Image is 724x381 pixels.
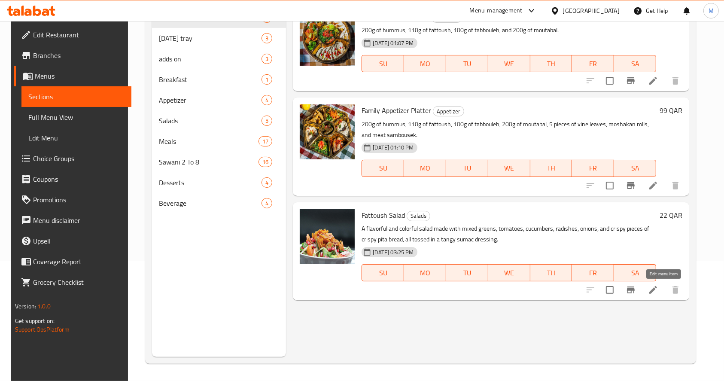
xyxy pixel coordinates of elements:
[534,267,569,279] span: TH
[408,267,443,279] span: MO
[648,180,658,191] a: Edit menu item
[152,131,286,152] div: Meals17
[492,267,527,279] span: WE
[15,301,36,312] span: Version:
[450,162,485,174] span: TU
[446,160,488,177] button: TU
[665,175,686,196] button: delete
[621,280,641,300] button: Branch-specific-item
[152,152,286,172] div: Sawani 2 To 816
[572,264,614,281] button: FR
[300,209,355,264] img: Fattoush Salad
[28,133,125,143] span: Edit Menu
[660,209,682,221] h6: 22 QAR
[152,49,286,69] div: adds on3
[408,58,443,70] span: MO
[488,55,530,72] button: WE
[618,267,653,279] span: SA
[14,24,132,45] a: Edit Restaurant
[14,272,132,293] a: Grocery Checklist
[665,280,686,300] button: delete
[530,264,572,281] button: TH
[159,54,262,64] span: adds on
[433,106,464,116] div: Appetizer
[152,90,286,110] div: Appetizer4
[21,128,132,148] a: Edit Menu
[575,267,611,279] span: FR
[152,4,286,217] nav: Menu sections
[159,198,262,208] span: Beverage
[14,169,132,189] a: Coupons
[14,45,132,66] a: Branches
[159,136,259,146] span: Meals
[259,157,272,167] div: items
[534,162,569,174] span: TH
[159,177,262,188] span: Desserts
[601,177,619,195] span: Select to update
[648,76,658,86] a: Edit menu item
[446,264,488,281] button: TU
[259,137,272,146] span: 17
[159,95,262,105] span: Appetizer
[404,264,446,281] button: MO
[618,162,653,174] span: SA
[407,211,430,221] div: Salads
[33,174,125,184] span: Coupons
[152,193,286,213] div: Beverage4
[152,69,286,90] div: Breakfast1
[152,110,286,131] div: Salads5
[159,157,259,167] span: Sawani 2 To 8
[362,160,404,177] button: SU
[152,28,286,49] div: [DATE] tray3
[362,25,656,36] p: 200g of hummus, 110g of fattoush, 100g of tabbouleh, and 200g of moutabal.
[575,58,611,70] span: FR
[407,211,430,221] span: Salads
[14,251,132,272] a: Coverage Report
[262,34,272,43] span: 3
[262,198,272,208] div: items
[614,264,656,281] button: SA
[14,210,132,231] a: Menu disclaimer
[488,264,530,281] button: WE
[614,55,656,72] button: SA
[33,256,125,267] span: Coverage Report
[614,160,656,177] button: SA
[262,199,272,207] span: 4
[362,119,656,140] p: 200g of hummus, 110g of fattoush, 100g of tabbouleh, 200g of moutabal, 5 pieces of vine leaves, m...
[404,160,446,177] button: MO
[530,55,572,72] button: TH
[37,301,51,312] span: 1.0.0
[262,74,272,85] div: items
[28,91,125,102] span: Sections
[33,277,125,287] span: Grocery Checklist
[404,55,446,72] button: MO
[14,66,132,86] a: Menus
[621,175,641,196] button: Branch-specific-item
[159,74,262,85] span: Breakfast
[365,162,401,174] span: SU
[369,39,417,47] span: [DATE] 01:07 PM
[33,153,125,164] span: Choice Groups
[601,72,619,90] span: Select to update
[446,55,488,72] button: TU
[408,162,443,174] span: MO
[709,6,714,15] span: M
[33,195,125,205] span: Promotions
[262,95,272,105] div: items
[665,70,686,91] button: delete
[15,324,70,335] a: Support.OpsPlatform
[33,236,125,246] span: Upsell
[362,55,404,72] button: SU
[572,160,614,177] button: FR
[21,107,132,128] a: Full Menu View
[262,116,272,126] div: items
[159,116,262,126] span: Salads
[369,248,417,256] span: [DATE] 03:25 PM
[530,160,572,177] button: TH
[450,58,485,70] span: TU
